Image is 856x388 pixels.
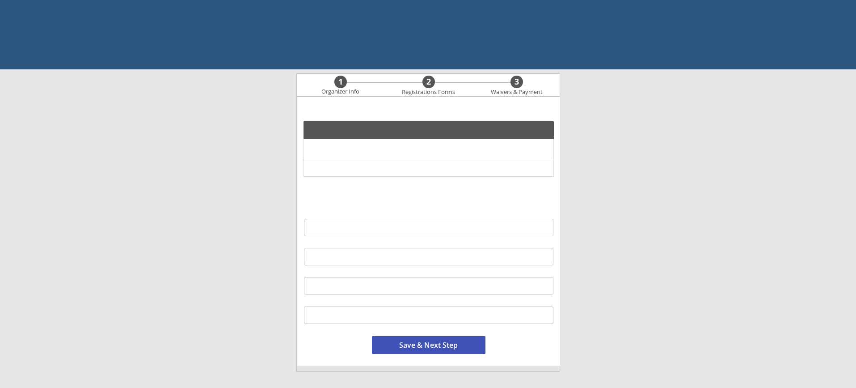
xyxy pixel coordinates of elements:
[316,88,365,95] div: Organizer Info
[510,77,523,87] div: 3
[372,336,485,354] button: Save & Next Step
[334,77,347,87] div: 1
[398,89,460,96] div: Registrations Forms
[422,77,435,87] div: 2
[486,89,548,96] div: Waivers & Payment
